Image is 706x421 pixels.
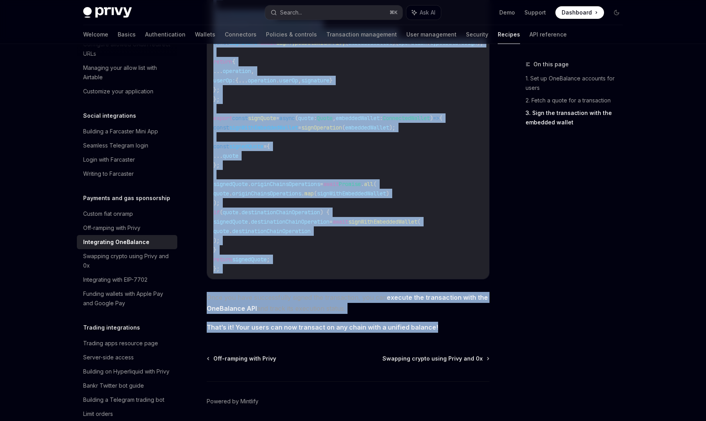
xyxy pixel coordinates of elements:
[329,218,333,225] span: =
[433,115,439,122] span: =>
[295,115,298,122] span: (
[526,72,629,94] a: 1. Set up OneBalance accounts for users
[229,228,232,235] span: .
[265,5,402,20] button: Search...⌘K
[248,115,276,122] span: signQuote
[213,86,220,93] span: };
[466,25,488,44] a: Security
[276,77,279,84] span: .
[229,143,264,150] span: signedQuote
[213,67,223,75] span: ...
[77,61,177,84] a: Managing your allow list with Airtable
[336,115,380,122] span: embeddedWallet
[533,60,569,69] span: On this page
[77,365,177,379] a: Building on Hyperliquid with Privy
[238,77,248,84] span: ...
[326,25,397,44] a: Transaction management
[298,115,314,122] span: quote
[213,162,220,169] span: };
[77,221,177,235] a: Off-ramping with Privy
[213,199,220,206] span: );
[213,96,220,103] span: };
[207,292,489,314] span: Once you have successfully signed the transaction, you can and track its execution status.
[373,180,377,188] span: (
[251,218,329,225] span: destinationChainOperation
[207,397,258,405] a: Powered by Mintlify
[242,209,320,216] span: destinationChainOperation
[267,256,270,263] span: ;
[77,207,177,221] a: Custom fiat onramp
[266,25,317,44] a: Policies & controls
[145,25,186,44] a: Authentication
[317,190,386,197] span: signWithEmbeddedWallet
[382,355,489,363] a: Swapping crypto using Privy and 0x
[207,355,276,363] a: Off-ramping with Privy
[232,228,311,235] span: destinationChainOperation
[223,209,238,216] span: quote
[279,77,298,84] span: userOp
[232,115,248,122] span: const
[83,155,135,164] div: Login with Farcaster
[298,77,301,84] span: ,
[248,180,251,188] span: .
[83,223,140,233] div: Off-ramping with Privy
[118,25,136,44] a: Basics
[301,77,329,84] span: signature
[83,141,148,150] div: Seamless Telegram login
[213,143,229,150] span: const
[524,9,546,16] a: Support
[320,180,323,188] span: =
[610,6,623,19] button: Toggle dark mode
[333,218,348,225] span: await
[83,275,147,284] div: Integrating with EIP-7702
[83,169,134,179] div: Writing to Farcaster
[406,5,441,20] button: Ask AI
[555,6,604,19] a: Dashboard
[213,58,232,65] span: return
[213,115,232,122] span: export
[406,25,457,44] a: User management
[83,209,133,219] div: Custom fiat onramp
[329,77,333,84] span: }
[213,256,232,263] span: return
[213,237,220,244] span: );
[333,115,336,122] span: ,
[251,180,320,188] span: originChainsOperations
[314,115,317,122] span: :
[264,143,267,150] span: =
[348,218,417,225] span: signWithEmbeddedWallet
[213,355,276,363] span: Off-ramping with Privy
[83,111,136,120] h5: Social integrations
[77,124,177,139] a: Building a Farcaster Mini App
[77,350,177,365] a: Server-side access
[223,67,251,75] span: operation
[77,167,177,181] a: Writing to Farcaster
[213,265,220,272] span: };
[248,218,251,225] span: .
[213,152,223,159] span: ...
[382,355,483,363] span: Swapping crypto using Privy and 0x
[77,407,177,421] a: Limit orders
[304,190,314,197] span: map
[77,379,177,393] a: Bankr Twitter bot guide
[342,124,345,131] span: (
[232,256,267,263] span: signedQuote
[83,193,170,203] h5: Payments and gas sponsorship
[225,25,257,44] a: Connectors
[232,58,235,65] span: {
[77,287,177,310] a: Funding wallets with Apple Pay and Google Pay
[562,9,592,16] span: Dashboard
[267,143,270,150] span: {
[77,153,177,167] a: Login with Farcaster
[77,139,177,153] a: Seamless Telegram login
[280,8,302,17] div: Search...
[248,77,276,84] span: operation
[83,339,158,348] div: Trading apps resource page
[213,246,217,253] span: }
[235,77,238,84] span: {
[213,218,248,225] span: signedQuote
[83,252,173,270] div: Swapping crypto using Privy and 0x
[83,353,134,362] div: Server-side access
[232,190,301,197] span: originChainsOperations
[213,124,229,131] span: const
